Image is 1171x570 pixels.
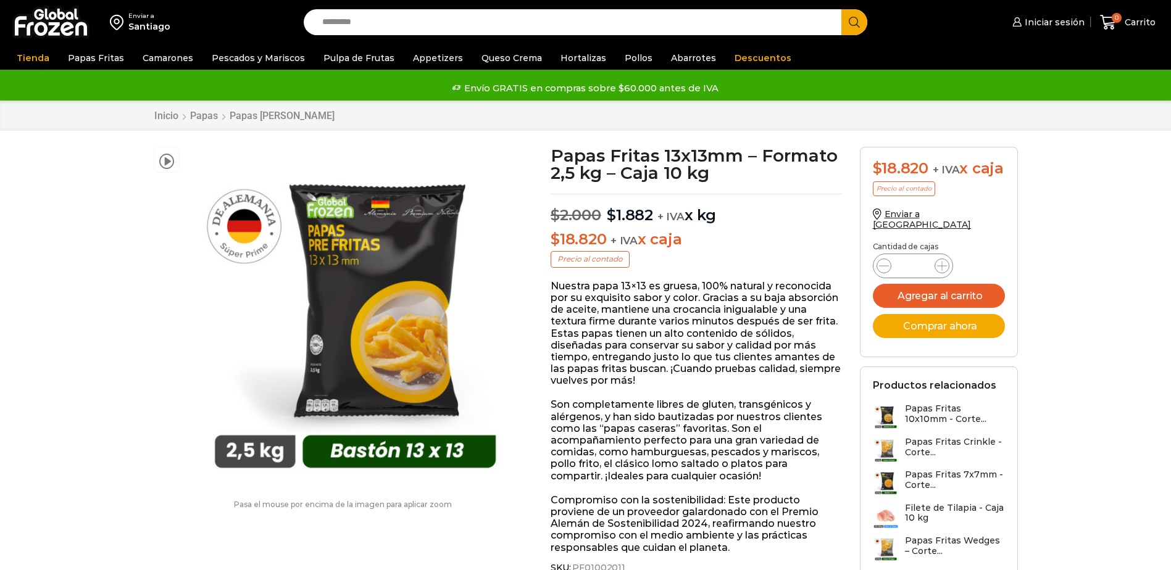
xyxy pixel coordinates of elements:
[154,110,335,122] nav: Breadcrumb
[905,403,1005,424] h3: Papas Fritas 10x10mm - Corte...
[873,314,1005,338] button: Comprar ahora
[1112,13,1122,23] span: 0
[873,379,996,391] h2: Productos relacionados
[229,110,335,122] a: Papas [PERSON_NAME]
[873,535,1005,562] a: Papas Fritas Wedges – Corte...
[317,46,401,70] a: Pulpa de Frutas
[136,46,199,70] a: Camarones
[841,9,867,35] button: Search button
[551,147,841,181] h1: Papas Fritas 13x13mm – Formato 2,5 kg – Caja 10 kg
[128,12,170,20] div: Enviar a
[905,503,1005,524] h3: Filete de Tilapia - Caja 10 kg
[873,469,1005,496] a: Papas Fritas 7x7mm - Corte...
[611,234,638,247] span: + IVA
[905,437,1005,458] h3: Papas Fritas Crinkle - Corte...
[154,500,533,509] p: Pasa el mouse por encima de la imagen para aplicar zoom
[873,437,1005,463] a: Papas Fritas Crinkle - Corte...
[1022,16,1085,28] span: Iniciar sesión
[873,160,1005,178] div: x caja
[619,46,659,70] a: Pollos
[110,12,128,33] img: address-field-icon.svg
[873,403,1005,430] a: Papas Fritas 10x10mm - Corte...
[551,206,601,224] bdi: 2.000
[551,399,841,481] p: Son completamente libres de gluten, transgénicos y alérgenos, y han sido bautizadas por nuestros ...
[190,110,219,122] a: Papas
[1122,16,1156,28] span: Carrito
[206,46,311,70] a: Pescados y Mariscos
[873,159,882,177] span: $
[873,503,1005,529] a: Filete de Tilapia - Caja 10 kg
[607,206,653,224] bdi: 1.882
[551,231,841,249] p: x caja
[607,206,616,224] span: $
[873,159,928,177] bdi: 18.820
[665,46,722,70] a: Abarrotes
[154,110,179,122] a: Inicio
[905,535,1005,556] h3: Papas Fritas Wedges – Corte...
[873,209,972,230] a: Enviar a [GEOGRAPHIC_DATA]
[873,181,935,196] p: Precio al contado
[1097,8,1159,37] a: 0 Carrito
[657,210,685,223] span: + IVA
[873,284,1005,308] button: Agregar al carrito
[728,46,798,70] a: Descuentos
[905,469,1005,490] h3: Papas Fritas 7x7mm - Corte...
[10,46,56,70] a: Tienda
[933,163,960,176] span: + IVA
[186,147,525,485] img: 13-x-13-2kg
[1009,10,1085,35] a: Iniciar sesión
[551,230,560,248] span: $
[551,230,606,248] bdi: 18.820
[551,280,841,387] p: Nuestra papa 13×13 es gruesa, 100% natural y reconocida por su exquisito sabor y color. Gracias a...
[128,20,170,33] div: Santiago
[62,46,130,70] a: Papas Fritas
[551,494,841,553] p: Compromiso con la sostenibilidad: Este producto proviene de un proveedor galardonado con el Premi...
[873,242,1005,251] p: Cantidad de cajas
[554,46,612,70] a: Hortalizas
[551,206,560,224] span: $
[475,46,548,70] a: Queso Crema
[901,257,925,275] input: Product quantity
[551,194,841,225] p: x kg
[407,46,469,70] a: Appetizers
[551,251,630,267] p: Precio al contado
